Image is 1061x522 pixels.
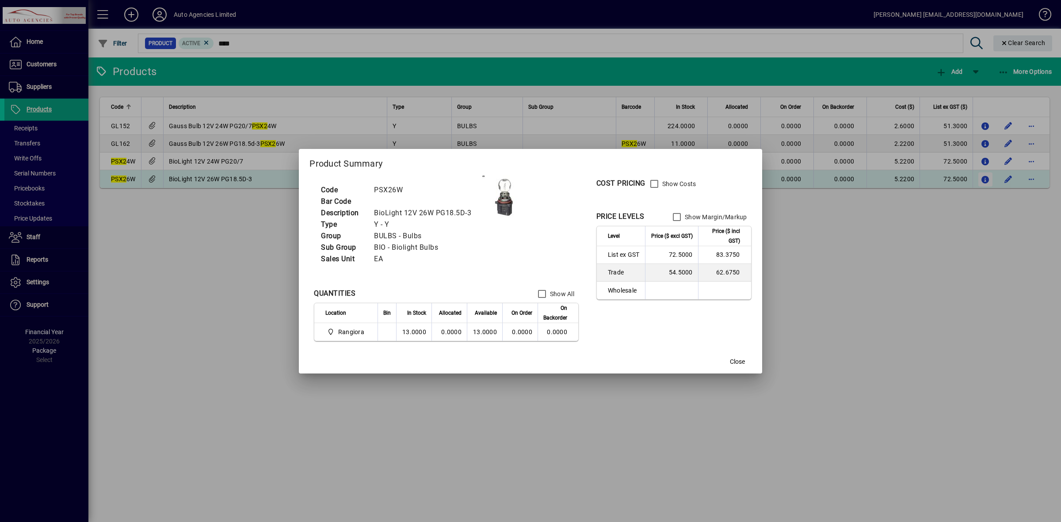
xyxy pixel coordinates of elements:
span: Available [475,308,497,318]
td: 62.6750 [698,264,751,282]
td: 83.3750 [698,246,751,264]
button: Close [723,354,752,370]
span: On Order [511,308,532,318]
td: Sub Group [317,242,370,253]
span: List ex GST [608,250,640,259]
td: BULBS - Bulbs [370,230,482,242]
span: In Stock [407,308,426,318]
td: Sales Unit [317,253,370,265]
td: 54.5000 [645,264,698,282]
span: Price ($ incl GST) [704,226,740,246]
span: Wholesale [608,286,640,295]
td: 72.5000 [645,246,698,264]
span: Level [608,231,620,241]
div: QUANTITIES [314,288,355,299]
h2: Product Summary [299,149,762,175]
td: BIO - Biolight Bulbs [370,242,482,253]
td: Y - Y [370,219,482,230]
span: Price ($ excl GST) [651,231,693,241]
span: Close [730,357,745,366]
div: PRICE LEVELS [596,211,645,222]
td: Type [317,219,370,230]
td: 13.0000 [396,323,431,341]
div: COST PRICING [596,178,645,189]
td: PSX26W [370,184,482,196]
span: Trade [608,268,640,277]
span: Rangiora [338,328,364,336]
span: Allocated [439,308,462,318]
td: Description [317,207,370,219]
td: Bar Code [317,196,370,207]
td: Code [317,184,370,196]
label: Show Costs [660,179,696,188]
span: Rangiora [325,327,368,337]
td: BioLight 12V 26W PG18.5D-3 [370,207,482,219]
label: Show All [548,290,574,298]
td: 0.0000 [431,323,467,341]
img: contain [482,175,526,219]
span: Location [325,308,346,318]
span: Bin [383,308,391,318]
span: 0.0000 [512,328,532,335]
span: On Backorder [543,303,567,323]
td: 0.0000 [538,323,578,341]
label: Show Margin/Markup [683,213,747,221]
td: Group [317,230,370,242]
td: EA [370,253,482,265]
td: 13.0000 [467,323,502,341]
